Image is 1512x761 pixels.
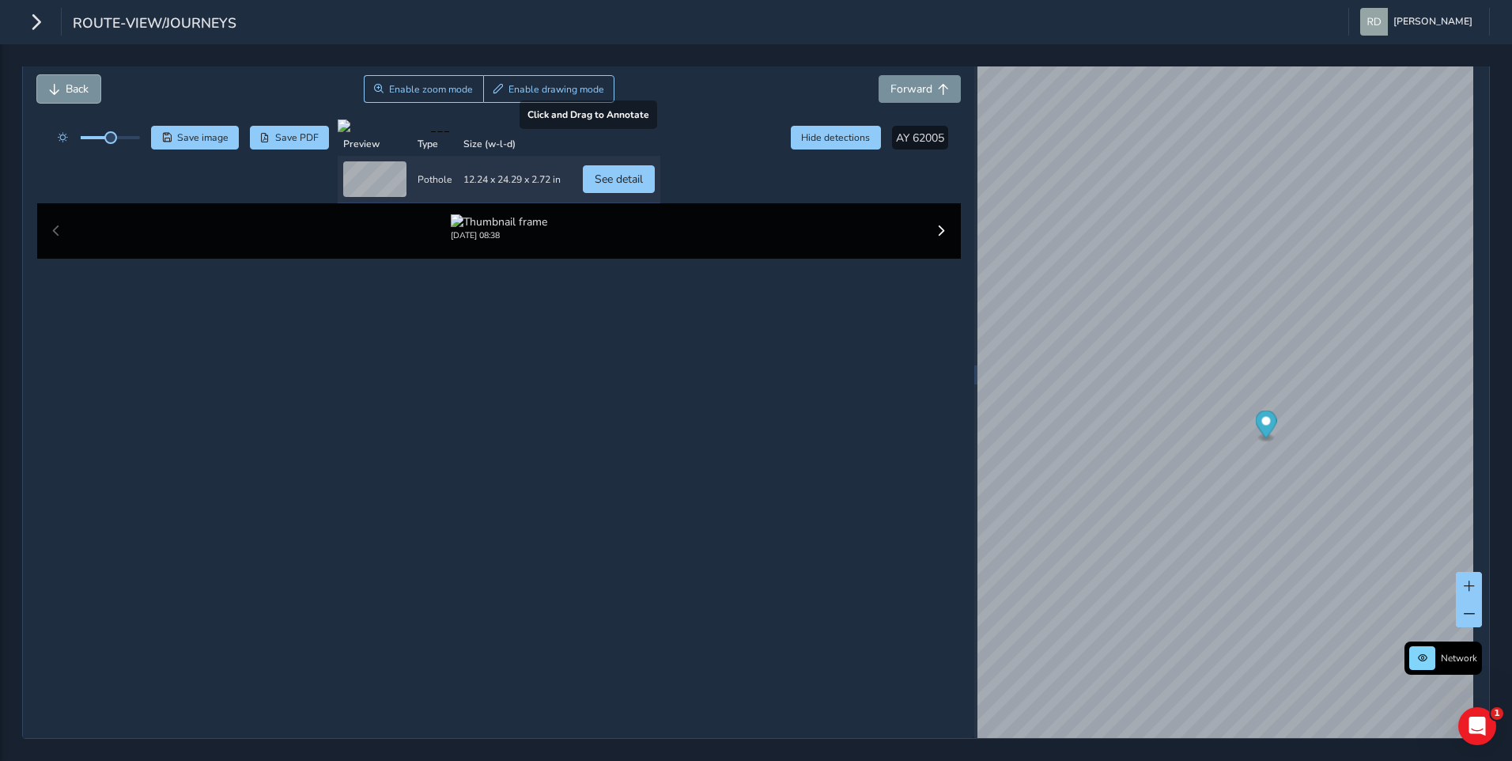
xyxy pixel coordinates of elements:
button: Back [37,75,100,103]
td: Pothole [412,156,458,203]
button: See detail [583,165,655,193]
img: Thumbnail frame [451,214,547,229]
span: See detail [595,172,643,187]
button: Save [151,126,239,150]
span: [PERSON_NAME] [1393,8,1472,36]
button: [PERSON_NAME] [1360,8,1478,36]
td: 12.24 x 24.29 x 2.72 in [458,156,566,203]
span: AY 62005 [896,131,944,146]
span: Save image [177,131,229,144]
span: Back [66,81,89,97]
img: diamond-layout [1360,8,1388,36]
span: Enable drawing mode [508,83,604,96]
button: PDF [250,126,330,150]
div: [DATE] 08:38 [451,229,547,241]
span: Hide detections [801,131,870,144]
div: Map marker [1256,411,1277,443]
button: Draw [483,75,615,103]
span: Enable zoom mode [389,83,473,96]
span: Save PDF [275,131,319,144]
span: Network [1441,652,1477,664]
button: Forward [879,75,961,103]
iframe: Intercom live chat [1458,707,1496,745]
button: Zoom [364,75,483,103]
button: Hide detections [791,126,881,150]
span: Forward [890,81,932,97]
span: route-view/journeys [73,13,236,36]
span: 1 [1491,707,1503,720]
